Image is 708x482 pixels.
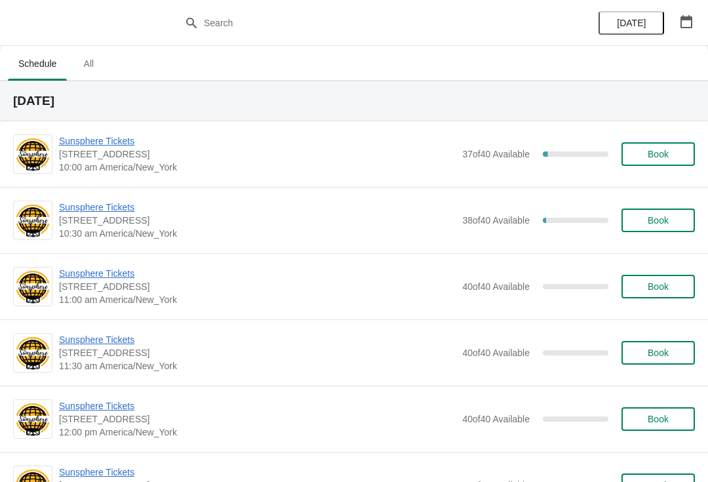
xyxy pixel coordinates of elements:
span: All [72,52,105,75]
span: 40 of 40 Available [462,348,530,358]
span: 10:30 am America/New_York [59,227,456,240]
span: 38 of 40 Available [462,215,530,226]
span: Book [648,348,669,358]
img: Sunsphere Tickets | 810 Clinch Avenue, Knoxville, TN, USA | 10:00 am America/New_York [14,136,52,172]
button: Book [621,407,695,431]
img: Sunsphere Tickets | 810 Clinch Avenue, Knoxville, TN, USA | 11:00 am America/New_York [14,269,52,305]
img: Sunsphere Tickets | 810 Clinch Avenue, Knoxville, TN, USA | 11:30 am America/New_York [14,335,52,371]
span: Book [648,281,669,292]
h2: [DATE] [13,94,695,108]
span: 40 of 40 Available [462,281,530,292]
img: Sunsphere Tickets | 810 Clinch Avenue, Knoxville, TN, USA | 12:00 pm America/New_York [14,401,52,437]
span: Schedule [8,52,67,75]
span: [DATE] [617,18,646,28]
span: [STREET_ADDRESS] [59,412,456,426]
span: [STREET_ADDRESS] [59,214,456,227]
span: Book [648,149,669,159]
input: Search [203,11,531,35]
span: 12:00 pm America/New_York [59,426,456,439]
img: Sunsphere Tickets | 810 Clinch Avenue, Knoxville, TN, USA | 10:30 am America/New_York [14,203,52,239]
span: [STREET_ADDRESS] [59,280,456,293]
span: 37 of 40 Available [462,149,530,159]
span: Book [648,414,669,424]
button: Book [621,209,695,232]
button: Book [621,142,695,166]
span: Sunsphere Tickets [59,201,456,214]
button: [DATE] [599,11,664,35]
button: Book [621,341,695,365]
span: 40 of 40 Available [462,414,530,424]
span: Sunsphere Tickets [59,134,456,148]
span: [STREET_ADDRESS] [59,148,456,161]
button: Book [621,275,695,298]
span: [STREET_ADDRESS] [59,346,456,359]
span: Sunsphere Tickets [59,399,456,412]
span: 11:00 am America/New_York [59,293,456,306]
span: Sunsphere Tickets [59,466,456,479]
span: Book [648,215,669,226]
span: 10:00 am America/New_York [59,161,456,174]
span: Sunsphere Tickets [59,267,456,280]
span: Sunsphere Tickets [59,333,456,346]
span: 11:30 am America/New_York [59,359,456,372]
